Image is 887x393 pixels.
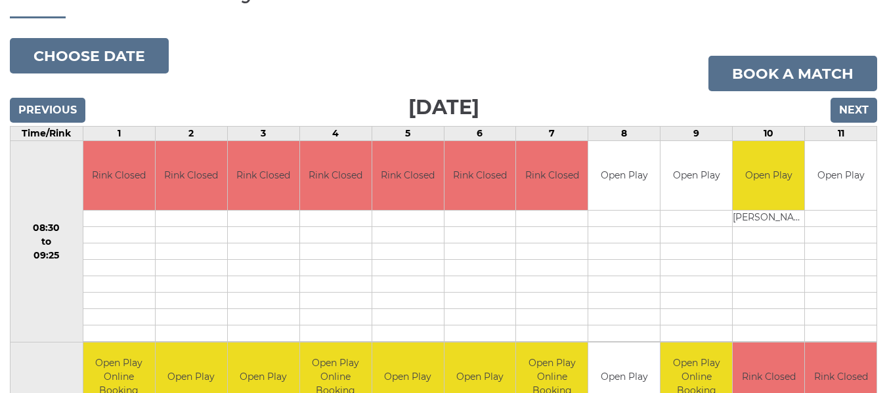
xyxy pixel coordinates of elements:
td: Rink Closed [300,141,372,210]
td: 6 [444,127,516,141]
td: Rink Closed [83,141,155,210]
td: 1 [83,127,155,141]
a: Book a match [708,56,877,91]
td: 11 [805,127,877,141]
td: 7 [516,127,588,141]
input: Previous [10,98,85,123]
td: Open Play [588,141,660,210]
button: Choose date [10,38,169,73]
td: 08:30 to 09:25 [11,141,83,342]
td: 9 [660,127,733,141]
td: 8 [588,127,660,141]
td: 4 [299,127,372,141]
td: 5 [372,127,444,141]
td: [PERSON_NAME] [733,210,804,226]
td: Rink Closed [444,141,516,210]
td: 2 [155,127,227,141]
td: 10 [733,127,805,141]
td: Open Play [660,141,732,210]
input: Next [831,98,877,123]
td: 3 [227,127,299,141]
td: Rink Closed [372,141,444,210]
td: Open Play [805,141,876,210]
td: Open Play [733,141,804,210]
td: Rink Closed [156,141,227,210]
td: Time/Rink [11,127,83,141]
td: Rink Closed [516,141,588,210]
td: Rink Closed [228,141,299,210]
